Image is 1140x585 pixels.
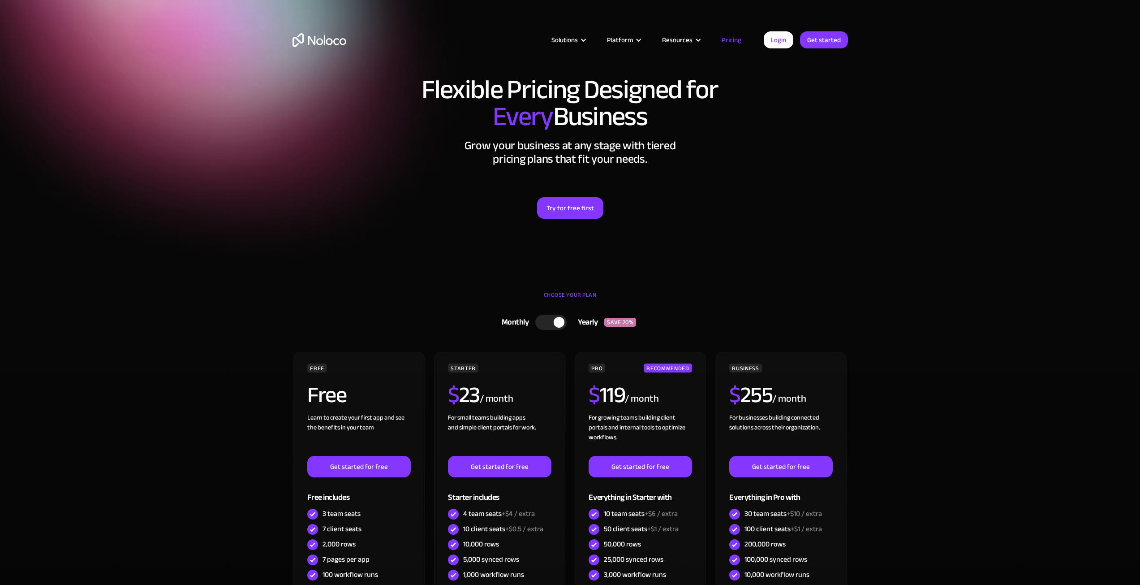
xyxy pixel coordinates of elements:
[625,392,658,406] div: / month
[647,522,679,536] span: +$1 / extra
[567,316,604,329] div: Yearly
[662,34,693,46] div: Resources
[551,34,578,46] div: Solutions
[604,318,636,327] div: SAVE 20%
[607,34,633,46] div: Platform
[764,31,793,48] a: Login
[744,555,807,564] div: 100,000 synced rows
[800,31,848,48] a: Get started
[448,364,478,373] div: STARTER
[744,509,822,519] div: 30 team seats
[729,374,740,416] span: $
[480,392,513,406] div: / month
[589,364,605,373] div: PRO
[540,34,596,46] div: Solutions
[744,570,809,580] div: 10,000 workflow runs
[463,509,535,519] div: 4 team seats
[596,34,651,46] div: Platform
[729,413,832,456] div: For businesses building connected solutions across their organization. ‍
[604,524,679,534] div: 50 client seats
[645,507,678,520] span: +$6 / extra
[323,570,378,580] div: 100 workflow runs
[729,477,832,507] div: Everything in Pro with
[644,364,692,373] div: RECOMMENDED
[537,197,603,219] a: Try for free first
[589,413,692,456] div: For growing teams building client portals and internal tools to optimize workflows.
[293,139,848,166] h2: Grow your business at any stage with tiered pricing plans that fit your needs.
[729,384,772,406] h2: 255
[448,477,551,507] div: Starter includes
[293,288,848,311] div: CHOOSE YOUR PLAN
[604,570,666,580] div: 3,000 workflow runs
[791,522,822,536] span: +$1 / extra
[493,91,553,142] span: Every
[323,524,361,534] div: 7 client seats
[448,384,480,406] h2: 23
[323,509,361,519] div: 3 team seats
[463,539,499,549] div: 10,000 rows
[307,456,410,477] a: Get started for free
[448,456,551,477] a: Get started for free
[589,477,692,507] div: Everything in Starter with
[323,539,356,549] div: 2,000 rows
[463,570,524,580] div: 1,000 workflow runs
[729,364,761,373] div: BUSINESS
[604,555,663,564] div: 25,000 synced rows
[505,522,543,536] span: +$0.5 / extra
[651,34,710,46] div: Resources
[604,509,678,519] div: 10 team seats
[589,374,600,416] span: $
[502,507,535,520] span: +$4 / extra
[293,33,346,47] a: home
[710,34,753,46] a: Pricing
[293,76,848,130] h1: Flexible Pricing Designed for Business
[323,555,370,564] div: 7 pages per app
[772,392,806,406] div: / month
[729,456,832,477] a: Get started for free
[448,413,551,456] div: For small teams building apps and simple client portals for work. ‍
[589,456,692,477] a: Get started for free
[463,555,519,564] div: 5,000 synced rows
[787,507,822,520] span: +$10 / extra
[307,477,410,507] div: Free includes
[604,539,641,549] div: 50,000 rows
[448,374,459,416] span: $
[307,413,410,456] div: Learn to create your first app and see the benefits in your team ‍
[589,384,625,406] h2: 119
[744,524,822,534] div: 100 client seats
[307,364,327,373] div: FREE
[744,539,786,549] div: 200,000 rows
[463,524,543,534] div: 10 client seats
[307,384,346,406] h2: Free
[490,316,536,329] div: Monthly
